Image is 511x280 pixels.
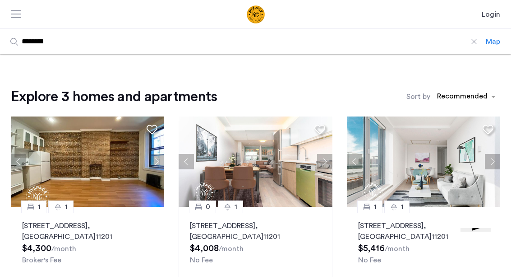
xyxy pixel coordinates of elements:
span: 0 [206,201,210,212]
span: 1 [235,201,237,212]
p: [STREET_ADDRESS] 11201 [358,220,489,242]
iframe: chat widget [457,228,503,272]
span: 1 [401,201,404,212]
p: [STREET_ADDRESS] 11201 [22,220,153,242]
button: Previous apartment [179,154,194,169]
p: [STREET_ADDRESS] 11201 [190,220,321,242]
a: 01[STREET_ADDRESS], [GEOGRAPHIC_DATA]11201No Fee [179,207,332,277]
span: No Fee [190,257,213,264]
span: No Fee [358,257,381,264]
img: 8515455b-be52-4141-8a40-4c35d33cf98b_638818012150916166.jpeg [179,117,332,207]
img: logo [212,5,300,23]
a: 11[STREET_ADDRESS], [GEOGRAPHIC_DATA]11201No Fee [347,207,500,277]
div: Recommended [436,91,488,104]
sub: /month [51,245,76,252]
button: Next apartment [149,154,164,169]
sub: /month [385,245,410,252]
span: $5,416 [358,244,385,253]
span: $4,008 [190,244,219,253]
button: Previous apartment [11,154,26,169]
a: Login [482,9,500,20]
span: 1 [38,201,41,212]
button: Previous apartment [347,154,362,169]
div: Map [486,36,500,47]
sub: /month [219,245,244,252]
span: Broker's Fee [22,257,61,264]
span: 1 [65,201,68,212]
ng-select: sort-apartment [433,89,500,105]
button: Next apartment [485,154,500,169]
span: 1 [374,201,377,212]
span: $4,300 [22,244,51,253]
label: Sort by [406,91,430,102]
img: 4a86f311-bc8a-42bc-8534-e0ec6dcd7a68_638854163647215298.jpeg [11,117,165,207]
a: 11[STREET_ADDRESS], [GEOGRAPHIC_DATA]11201Broker's Fee [11,207,164,277]
img: 8515455b-be52-4141-8a40-4c35d33cf98b_638818012091685323.jpeg [347,117,501,207]
h1: Explore 3 homes and apartments [11,88,217,106]
a: Cazamio Logo [212,5,300,23]
button: Next apartment [317,154,332,169]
